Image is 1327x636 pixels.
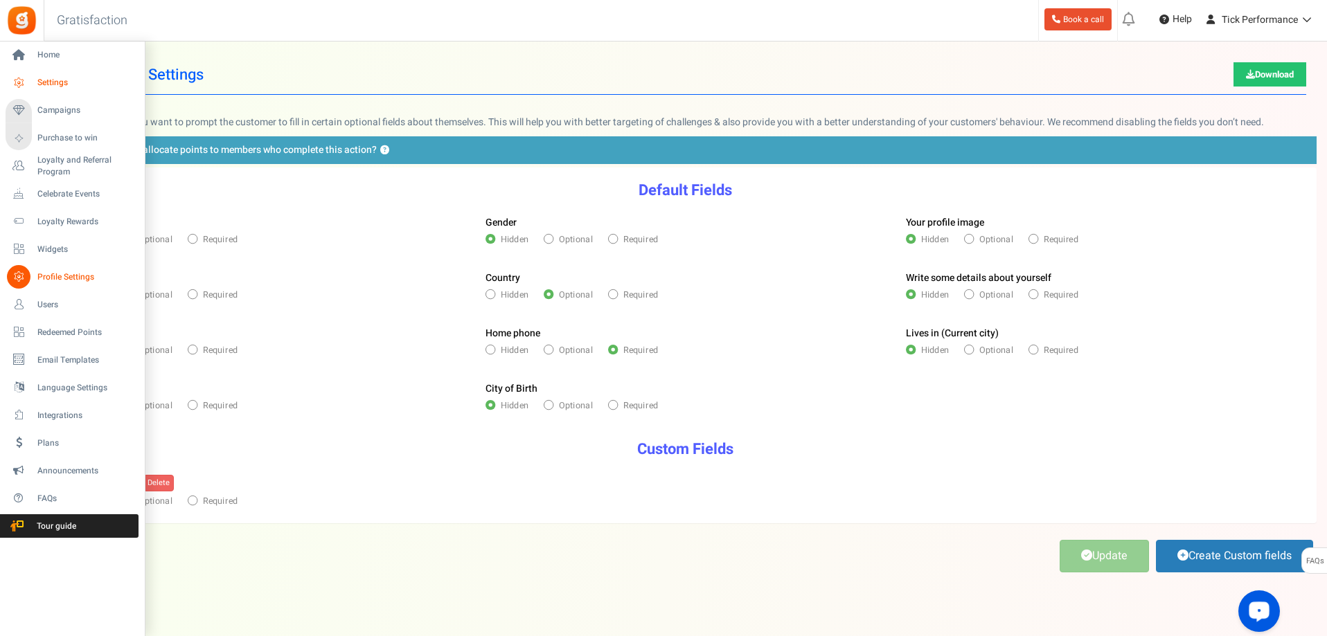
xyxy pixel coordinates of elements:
[6,293,139,316] a: Users
[6,182,139,206] a: Celebrate Events
[486,216,517,230] label: Gender
[1306,548,1324,574] span: FAQs
[906,327,999,340] label: Lives in (Current city)
[37,132,134,144] span: Purchase to win
[623,233,658,246] span: Required
[37,188,134,200] span: Celebrate Events
[37,465,134,477] span: Announcements
[920,233,949,246] span: Hidden
[6,71,139,95] a: Settings
[501,233,529,246] span: Hidden
[203,399,238,412] span: Required
[139,344,172,356] span: Optional
[501,344,529,356] span: Hidden
[1043,233,1078,246] span: Required
[37,327,134,338] span: Redeemed Points
[6,431,139,455] a: Plans
[1154,8,1197,30] a: Help
[64,55,1306,95] h1: User Profile Settings
[6,44,139,67] a: Home
[37,271,134,283] span: Profile Settings
[501,399,529,412] span: Hidden
[1043,289,1078,301] span: Required
[6,210,139,233] a: Loyalty Rewards
[1234,62,1306,87] a: Download
[623,344,658,356] span: Required
[54,116,1317,129] p: You can choose if you want to prompt the customer to fill in certain optional fields about themse...
[501,289,529,301] span: Hidden
[979,233,1013,246] span: Optional
[920,289,949,301] span: Hidden
[6,265,139,289] a: Profile Settings
[380,146,389,155] button: Do you want to allocate points to members who complete this action?
[37,299,134,311] span: Users
[6,376,139,399] a: Language Settings
[6,403,139,427] a: Integrations
[139,399,172,412] span: Optional
[6,237,139,261] a: Widgets
[143,475,174,491] a: Delete
[55,182,1316,199] h3: Default Fields
[1222,12,1298,27] span: Tick Performance
[486,271,520,285] label: Country
[6,487,139,510] a: FAQs
[37,493,134,505] span: FAQs
[37,244,134,255] span: Widgets
[6,320,139,344] a: Redeemed Points
[139,289,172,301] span: Optional
[559,233,593,246] span: Optional
[37,154,139,178] span: Loyalty and Referral Program
[1169,12,1192,26] span: Help
[37,382,134,394] span: Language Settings
[559,344,593,356] span: Optional
[623,399,658,412] span: Required
[486,327,540,340] label: Home phone
[559,289,593,301] span: Optional
[203,344,238,356] span: Required
[920,344,949,356] span: Hidden
[203,233,238,246] span: Required
[1043,344,1078,356] span: Required
[6,154,139,178] a: Loyalty and Referral Program
[37,354,134,366] span: Email Templates
[42,7,143,35] h3: Gratisfaction
[6,99,139,122] a: Campaigns
[139,233,172,246] span: Optional
[37,105,134,116] span: Campaigns
[559,399,593,412] span: Optional
[623,289,658,301] span: Required
[37,437,134,449] span: Plans
[6,5,37,36] img: Gratisfaction
[55,441,1316,457] h3: Custom Fields
[6,459,139,482] a: Announcements
[203,289,238,301] span: Required
[6,127,139,150] a: Purchase to win
[906,216,984,230] label: Your profile image
[486,382,537,396] label: City of Birth
[37,49,134,61] span: Home
[979,344,1013,356] span: Optional
[979,289,1013,301] span: Optional
[6,348,139,372] a: Email Templates
[1044,8,1112,30] a: Book a call
[139,495,172,507] span: Optional
[37,77,134,89] span: Settings
[37,410,134,421] span: Integrations
[1156,540,1313,572] a: Create Custom fields
[37,216,134,228] span: Loyalty Rewards
[6,520,103,532] span: Tour guide
[203,495,238,507] span: Required
[906,271,1051,285] label: Write some details about yourself
[76,143,377,157] span: Do you want to allocate points to members who complete this action?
